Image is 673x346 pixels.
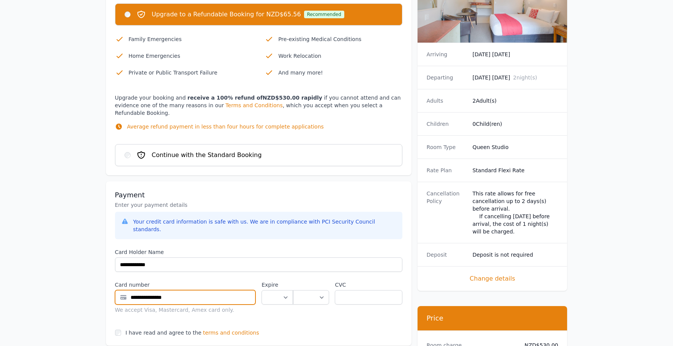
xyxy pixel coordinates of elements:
[473,143,558,151] dd: Queen Studio
[304,11,344,18] div: Recommended
[126,330,202,336] label: I have read and agree to the
[473,251,558,259] dd: Deposit is not required
[129,51,253,60] p: Home Emergencies
[427,314,558,323] h3: Price
[188,95,322,101] strong: receive a 100% refund of NZD$530.00 rapidly
[473,97,558,105] dd: 2 Adult(s)
[473,190,558,235] div: This rate allows for free cancellation up to 2 days(s) before arrival. If cancelling [DATE] befor...
[427,51,467,58] dt: Arriving
[427,120,467,128] dt: Children
[152,10,301,19] span: Upgrade to a Refundable Booking for NZD$65.56
[203,329,259,336] span: terms and conditions
[427,97,467,105] dt: Adults
[115,306,256,314] div: We accept Visa, Mastercard, Amex card only.
[152,151,262,160] span: Continue with the Standard Booking
[115,201,402,209] p: Enter your payment details
[278,51,402,60] p: Work Relocation
[262,281,293,289] label: Expire
[129,68,253,77] p: Private or Public Transport Failure
[427,74,467,81] dt: Departing
[115,94,402,138] p: Upgrade your booking and if you cannot attend and can evidence one of the many reasons in our , w...
[427,274,558,283] span: Change details
[427,143,467,151] dt: Room Type
[427,167,467,174] dt: Rate Plan
[278,35,402,44] p: Pre-existing Medical Conditions
[115,248,402,256] label: Card Holder Name
[335,281,402,289] label: CVC
[473,120,558,128] dd: 0 Child(ren)
[133,218,396,233] div: Your credit card information is safe with us. We are in compliance with PCI Security Council stan...
[473,167,558,174] dd: Standard Flexi Rate
[115,281,256,289] label: Card number
[513,75,537,81] span: 2 night(s)
[278,68,402,77] p: And many more!
[473,51,558,58] dd: [DATE] [DATE]
[129,35,253,44] p: Family Emergencies
[127,123,324,130] p: Average refund payment in less than four hours for complete applications
[115,190,402,200] h3: Payment
[225,102,283,108] a: Terms and Conditions
[427,190,467,235] dt: Cancellation Policy
[473,74,558,81] dd: [DATE] [DATE]
[293,281,329,289] label: .
[427,251,467,259] dt: Deposit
